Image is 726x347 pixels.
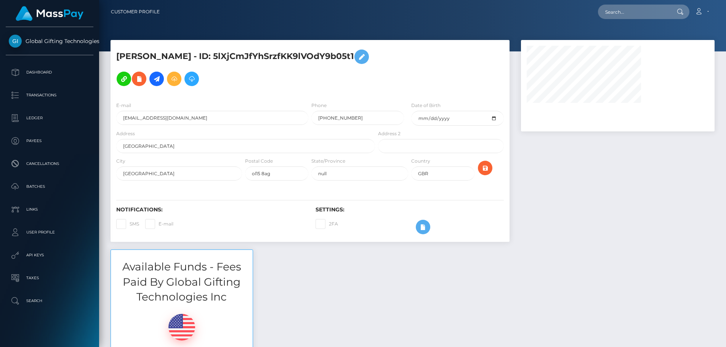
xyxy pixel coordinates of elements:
[111,259,253,304] h3: Available Funds - Fees Paid By Global Gifting Technologies Inc
[9,249,90,261] p: API Keys
[9,135,90,147] p: Payees
[9,204,90,215] p: Links
[9,181,90,192] p: Batches
[245,158,273,165] label: Postal Code
[598,5,670,19] input: Search...
[9,67,90,78] p: Dashboard
[116,130,135,137] label: Address
[116,206,304,213] h6: Notifications:
[111,4,160,20] a: Customer Profile
[168,314,195,341] img: USD.png
[6,109,93,128] a: Ledger
[311,158,345,165] label: State/Province
[9,112,90,124] p: Ledger
[6,154,93,173] a: Cancellations
[6,63,93,82] a: Dashboard
[6,86,93,105] a: Transactions
[6,131,93,150] a: Payees
[9,295,90,307] p: Search
[145,219,173,229] label: E-mail
[116,158,125,165] label: City
[116,46,371,90] h5: [PERSON_NAME] - ID: 5lXjCmJfYhSrzfKK9lVOdY9b05t1
[411,158,430,165] label: Country
[9,158,90,170] p: Cancellations
[9,227,90,238] p: User Profile
[411,102,441,109] label: Date of Birth
[6,291,93,310] a: Search
[116,102,131,109] label: E-mail
[116,219,139,229] label: SMS
[16,6,83,21] img: MassPay Logo
[6,200,93,219] a: Links
[6,38,93,45] span: Global Gifting Technologies Inc
[9,90,90,101] p: Transactions
[6,223,93,242] a: User Profile
[311,102,327,109] label: Phone
[9,272,90,284] p: Taxes
[378,130,401,137] label: Address 2
[6,269,93,288] a: Taxes
[9,35,22,48] img: Global Gifting Technologies Inc
[316,219,338,229] label: 2FA
[149,72,164,86] a: Initiate Payout
[6,177,93,196] a: Batches
[6,246,93,265] a: API Keys
[316,206,503,213] h6: Settings:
